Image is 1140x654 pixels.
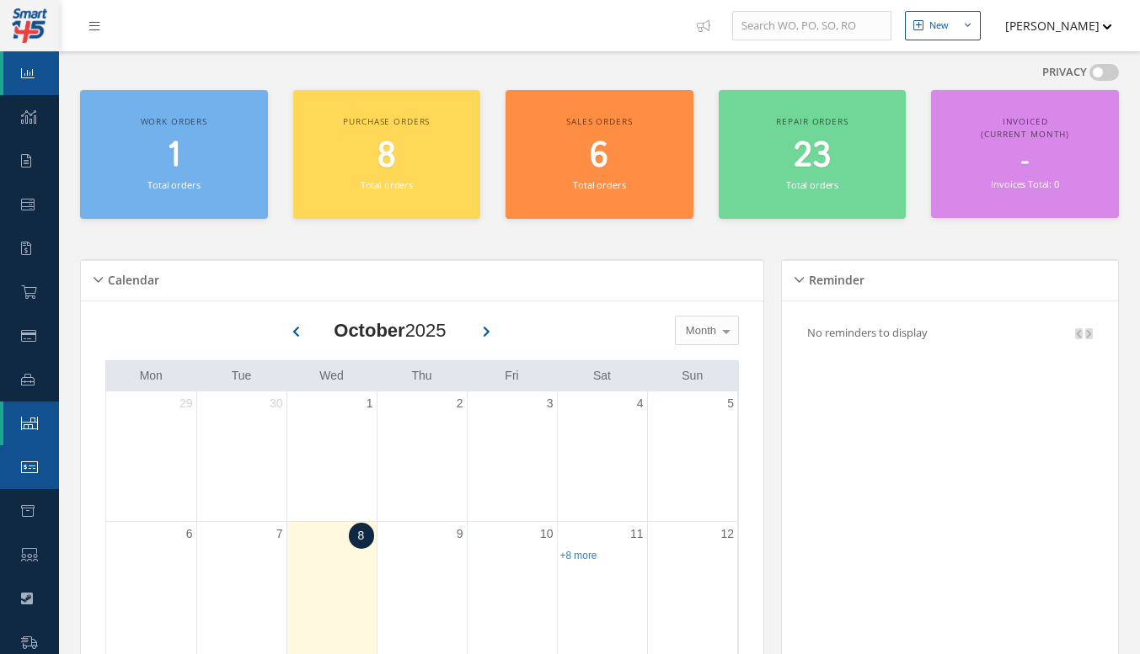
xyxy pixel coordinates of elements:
td: October 4, 2025 [557,391,647,522]
small: Total orders [786,178,838,191]
a: October 3, 2025 [543,391,557,416]
div: New [929,19,949,33]
img: smart145-logo-small.png [12,8,47,43]
a: Show 8 more events [560,550,597,561]
input: Search WO, PO, SO, RO [732,11,891,41]
a: Work orders 1 Total orders [80,90,268,219]
span: Invoiced [1003,115,1048,127]
span: 8 [377,132,396,180]
a: Wednesday [316,365,347,386]
a: October 9, 2025 [453,522,467,546]
a: October 10, 2025 [537,522,557,546]
span: - [1021,146,1029,178]
a: Sunday [678,365,706,386]
a: October 7, 2025 [273,522,286,546]
span: 1 [167,132,180,180]
a: Repair orders 23 Total orders [719,90,907,219]
div: 2025 [334,316,446,344]
span: Work orders [141,115,207,127]
span: (Current Month) [981,128,1069,140]
a: Friday [501,365,522,386]
a: October 2, 2025 [453,391,467,416]
a: September 30, 2025 [266,391,286,416]
a: Monday [136,365,166,386]
span: Sales orders [566,115,632,127]
button: [PERSON_NAME] [989,9,1112,42]
p: No reminders to display [807,325,928,340]
a: Saturday [590,365,614,386]
td: September 29, 2025 [106,391,196,522]
button: New [905,11,981,40]
label: PRIVACY [1042,64,1087,81]
a: October 12, 2025 [717,522,737,546]
a: October 8, 2025 [349,523,374,549]
a: October 5, 2025 [724,391,737,416]
td: September 30, 2025 [196,391,286,522]
td: October 2, 2025 [377,391,467,522]
td: October 1, 2025 [286,391,377,522]
a: Invoiced (Current Month) - Invoices Total: 0 [931,90,1119,218]
span: Purchase orders [343,115,430,127]
span: 23 [794,132,831,180]
span: Repair orders [776,115,848,127]
a: September 29, 2025 [176,391,196,416]
small: Total orders [361,178,413,191]
a: Thursday [408,365,435,386]
td: October 3, 2025 [467,391,557,522]
a: October 1, 2025 [363,391,377,416]
a: October 4, 2025 [634,391,647,416]
span: 6 [590,132,608,180]
h5: Reminder [804,268,864,288]
a: October 6, 2025 [183,522,196,546]
a: Sales orders 6 Total orders [506,90,693,219]
span: Month [682,322,716,339]
a: October 11, 2025 [627,522,647,546]
small: Invoices Total: 0 [991,178,1058,190]
h5: Calendar [103,268,159,288]
small: Total orders [573,178,625,191]
small: Total orders [147,178,200,191]
td: October 5, 2025 [647,391,737,522]
a: Purchase orders 8 Total orders [293,90,481,219]
b: October [334,320,404,341]
a: Tuesday [228,365,255,386]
